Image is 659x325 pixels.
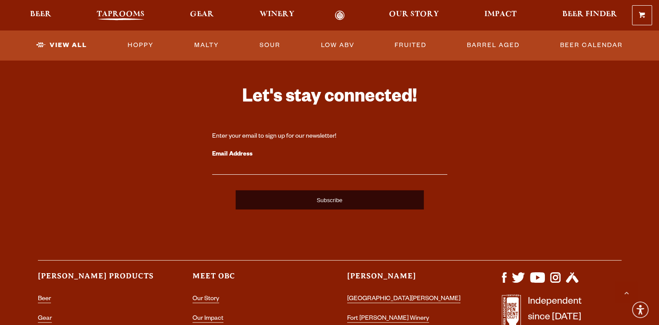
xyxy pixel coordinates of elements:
[566,278,578,285] a: Visit us on Untappd
[502,278,507,285] a: Visit us on Facebook
[24,10,57,20] a: Beer
[236,190,424,210] input: Subscribe
[550,278,561,285] a: Visit us on Instagram
[484,11,517,18] span: Impact
[324,10,356,20] a: Odell Home
[38,296,51,303] a: Beer
[556,10,622,20] a: Beer Finder
[347,296,460,303] a: [GEOGRAPHIC_DATA][PERSON_NAME]
[317,35,358,55] a: Low ABV
[383,10,445,20] a: Our Story
[212,132,447,141] div: Enter your email to sign up for our newsletter!
[615,281,637,303] a: Scroll to top
[184,10,220,20] a: Gear
[97,11,145,18] span: Taprooms
[193,315,223,323] a: Our Impact
[38,271,158,289] h3: [PERSON_NAME] Products
[463,35,523,55] a: Barrel Aged
[193,271,312,289] h3: Meet OBC
[631,300,650,319] div: Accessibility Menu
[91,10,150,20] a: Taprooms
[256,35,284,55] a: Sour
[260,11,294,18] span: Winery
[562,11,617,18] span: Beer Finder
[33,35,91,55] a: View All
[254,10,300,20] a: Winery
[38,315,52,323] a: Gear
[389,11,439,18] span: Our Story
[347,271,467,289] h3: [PERSON_NAME]
[212,86,447,112] h3: Let's stay connected!
[479,10,522,20] a: Impact
[530,278,545,285] a: Visit us on YouTube
[30,11,51,18] span: Beer
[557,35,626,55] a: Beer Calendar
[191,35,223,55] a: Malty
[212,149,447,160] label: Email Address
[512,278,525,285] a: Visit us on X (formerly Twitter)
[190,11,214,18] span: Gear
[347,315,429,323] a: Fort [PERSON_NAME] Winery
[124,35,157,55] a: Hoppy
[193,296,219,303] a: Our Story
[391,35,430,55] a: Fruited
